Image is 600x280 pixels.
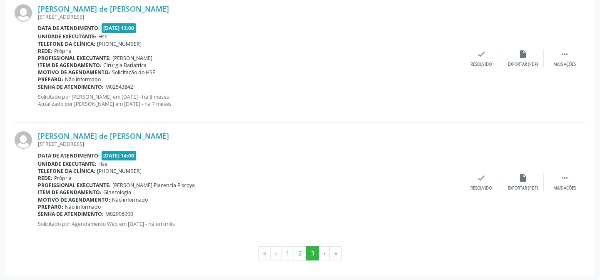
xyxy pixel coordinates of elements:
[38,25,100,32] b: Data de atendimento:
[15,4,32,22] img: img
[518,173,528,182] i: insert_drive_file
[97,40,142,47] span: [PHONE_NUMBER]
[98,33,107,40] span: Hse
[38,160,97,167] b: Unidade executante:
[477,173,486,182] i: check
[54,175,72,182] span: Própria
[294,246,306,260] button: Go to page 2
[112,55,152,62] span: [PERSON_NAME]
[98,160,107,167] span: Hse
[508,185,538,191] div: Exportar (PDF)
[508,62,538,67] div: Exportar (PDF)
[38,182,111,189] b: Profissional executante:
[65,203,101,210] span: Não informado
[38,220,461,227] p: Solicitado por Agendamento Web em [DATE] - há um mês
[553,62,576,67] div: Mais ações
[38,93,461,107] p: Solicitado por [PERSON_NAME] em [DATE] - há 8 meses Atualizado por [PERSON_NAME] em [DATE] - há 7...
[270,246,281,260] button: Go to previous page
[306,246,319,260] button: Go to page 3
[38,203,63,210] b: Preparo:
[38,4,169,13] a: [PERSON_NAME] de [PERSON_NAME]
[102,151,137,160] span: [DATE] 14:00
[38,40,95,47] b: Telefone da clínica:
[471,185,492,191] div: Resolvido
[102,23,137,33] span: [DATE] 12:00
[560,173,569,182] i: 
[38,140,461,147] div: [STREET_ADDRESS]
[518,50,528,59] i: insert_drive_file
[553,185,576,191] div: Mais ações
[38,152,100,159] b: Data de atendimento:
[38,210,104,217] b: Senha de atendimento:
[54,47,72,55] span: Própria
[38,62,102,69] b: Item de agendamento:
[97,167,142,175] span: [PHONE_NUMBER]
[38,131,169,140] a: [PERSON_NAME] de [PERSON_NAME]
[38,196,110,203] b: Motivo de agendamento:
[38,47,52,55] b: Rede:
[38,13,461,20] div: [STREET_ADDRESS]
[38,55,111,62] b: Profissional executante:
[38,189,102,196] b: Item de agendamento:
[38,83,104,90] b: Senha de atendimento:
[15,131,32,149] img: img
[471,62,492,67] div: Resolvido
[38,175,52,182] b: Rede:
[38,76,63,83] b: Preparo:
[38,33,97,40] b: Unidade executante:
[15,246,585,260] ul: Pagination
[103,62,147,69] span: Cirurgia Bariatrica
[38,69,110,76] b: Motivo de agendamento:
[112,182,195,189] span: [PERSON_NAME] Placencia Piscoya
[38,167,95,175] b: Telefone da clínica:
[105,210,133,217] span: M02906000
[477,50,486,59] i: check
[65,76,101,83] span: Não informado
[258,246,271,260] button: Go to first page
[103,189,131,196] span: Ginecologia
[112,196,148,203] span: Não informado
[112,69,155,76] span: Solicitação do HSE
[560,50,569,59] i: 
[105,83,133,90] span: M02543842
[281,246,294,260] button: Go to page 1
